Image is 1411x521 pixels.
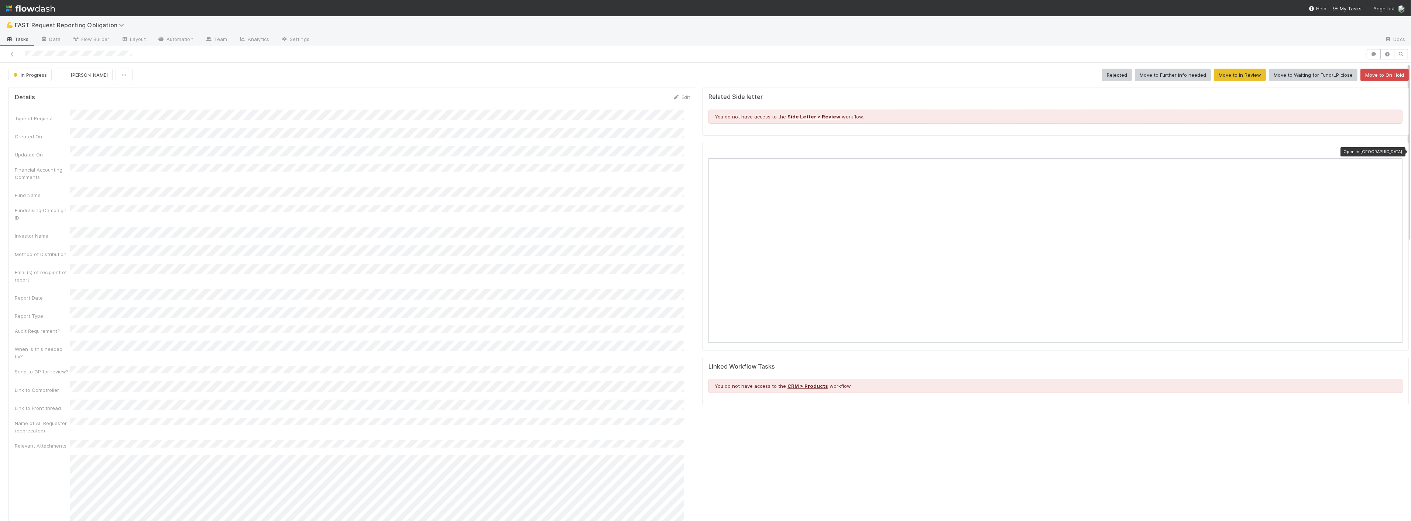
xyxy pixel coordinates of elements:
[8,69,52,81] button: In Progress
[708,379,1403,393] div: You do not have access to the workflow.
[6,2,55,15] img: logo-inverted-e16ddd16eac7371096b0.svg
[1332,6,1362,11] span: My Tasks
[15,21,128,29] span: FAST Request Reporting Obligation
[15,133,70,140] div: Created On
[15,94,35,101] h5: Details
[1398,5,1405,13] img: avatar_8d06466b-a936-4205-8f52-b0cc03e2a179.png
[61,71,68,79] img: avatar_8d06466b-a936-4205-8f52-b0cc03e2a179.png
[6,35,29,43] span: Tasks
[199,34,233,46] a: Team
[15,345,70,360] div: When is this needed by?
[66,34,115,46] a: Flow Builder
[1269,69,1357,81] button: Move to Waiting for Fund/LP close
[35,34,66,46] a: Data
[1135,69,1211,81] button: Move to Further info needed
[15,166,70,181] div: Financial Accounting Comments
[15,232,70,239] div: Investor Name
[15,442,70,449] div: Relevant Attachments
[15,251,70,258] div: Method of Distribution
[15,192,70,199] div: Fund Name
[1332,5,1362,12] a: My Tasks
[15,420,70,434] div: Name of AL Requester (deprecated)
[1379,34,1411,46] a: Docs
[1360,69,1409,81] button: Move to On Hold
[15,269,70,283] div: Email(s) of recipient of report
[6,22,13,28] span: 💪
[233,34,275,46] a: Analytics
[673,94,690,100] a: Edit
[15,327,70,335] div: Audit Requirement?
[1373,6,1395,11] span: AngelList
[708,93,1403,101] h5: Related Side letter
[15,115,70,122] div: Type of Request
[152,34,199,46] a: Automation
[15,368,70,375] div: Send to GP for review?
[708,363,1403,370] h5: Linked Workflow Tasks
[115,34,152,46] a: Layout
[708,110,1403,124] div: You do not have access to the workflow.
[12,72,47,78] span: In Progress
[1214,69,1266,81] button: Move to In Review
[275,34,315,46] a: Settings
[1102,69,1132,81] button: Rejected
[15,151,70,158] div: Updated On
[15,207,70,221] div: Fundraising Campaign ID
[787,383,828,389] a: CRM > Products
[55,69,113,81] button: [PERSON_NAME]
[787,114,840,120] a: Side Letter > Review
[1309,5,1326,12] div: Help
[72,35,109,43] span: Flow Builder
[15,294,70,301] div: Report Date
[71,72,108,78] span: [PERSON_NAME]
[15,386,70,394] div: Link to Comptroller
[15,404,70,412] div: Link to Front thread
[15,312,70,320] div: Report Type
